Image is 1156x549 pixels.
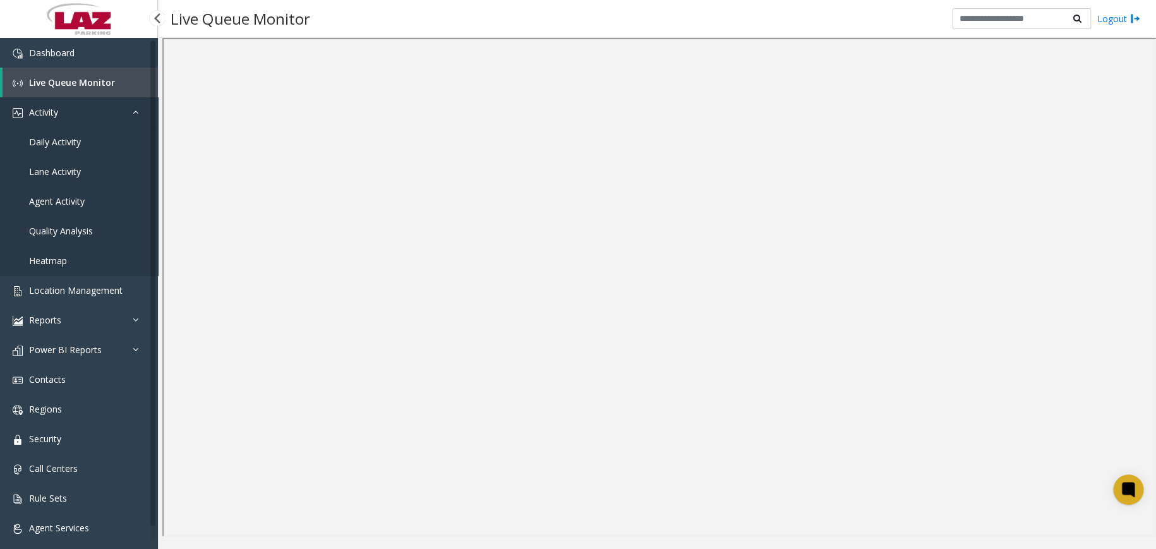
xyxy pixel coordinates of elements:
span: Daily Activity [29,136,81,148]
span: Dashboard [29,47,75,59]
img: 'icon' [13,524,23,534]
img: 'icon' [13,49,23,59]
span: Rule Sets [29,492,67,504]
span: Agent Services [29,522,89,534]
span: Heatmap [29,255,67,267]
span: Live Queue Monitor [29,76,115,88]
span: Agent Activity [29,195,85,207]
span: Call Centers [29,462,78,474]
span: Power BI Reports [29,344,102,356]
span: Reports [29,314,61,326]
img: logout [1130,12,1140,25]
img: 'icon' [13,316,23,326]
img: 'icon' [13,464,23,474]
img: 'icon' [13,346,23,356]
h3: Live Queue Monitor [164,3,316,34]
span: Security [29,433,61,445]
span: Quality Analysis [29,225,93,237]
span: Contacts [29,373,66,385]
a: Logout [1097,12,1140,25]
span: Location Management [29,284,123,296]
span: Lane Activity [29,166,81,178]
img: 'icon' [13,375,23,385]
img: 'icon' [13,494,23,504]
img: 'icon' [13,78,23,88]
img: 'icon' [13,435,23,445]
img: 'icon' [13,405,23,415]
a: Live Queue Monitor [3,68,158,97]
span: Regions [29,403,62,415]
img: 'icon' [13,108,23,118]
img: 'icon' [13,286,23,296]
span: Activity [29,106,58,118]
